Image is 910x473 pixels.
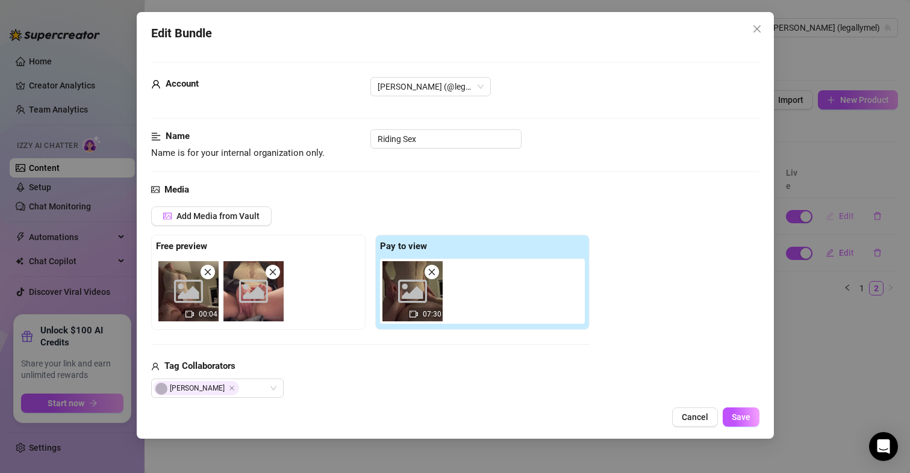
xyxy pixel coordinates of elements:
[151,183,160,197] span: picture
[370,129,522,149] input: Enter a name
[229,385,235,391] span: Close
[681,412,708,422] span: Cancel
[722,407,759,427] button: Save
[176,211,260,221] span: Add Media from Vault
[151,206,272,226] button: Add Media from Vault
[156,241,207,252] strong: Free preview
[423,310,441,318] span: 07:30
[151,359,160,374] span: user
[164,360,235,371] strong: Tag Collaborators
[382,261,443,321] div: 07:30
[869,432,898,461] div: Open Intercom Messenger
[378,78,484,96] span: Melanie (@legallymel)
[163,212,172,220] span: picture
[672,407,717,427] button: Cancel
[410,310,418,318] span: video-camera
[166,131,190,141] strong: Name
[731,412,750,422] span: Save
[747,19,766,39] button: Close
[380,241,427,252] strong: Pay to view
[752,24,761,34] span: close
[199,310,217,318] span: 00:04
[151,77,161,91] span: user
[151,24,212,43] span: Edit Bundle
[154,381,239,395] span: [PERSON_NAME]
[204,268,212,276] span: close
[164,184,189,195] strong: Media
[747,24,766,34] span: Close
[151,129,161,144] span: align-left
[428,268,436,276] span: close
[158,261,219,321] div: 00:04
[185,310,194,318] span: video-camera
[166,78,199,89] strong: Account
[269,268,277,276] span: close
[151,147,325,158] span: Name is for your internal organization only.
